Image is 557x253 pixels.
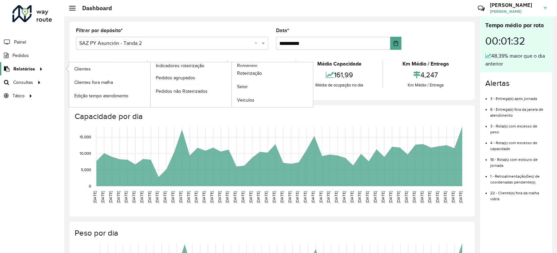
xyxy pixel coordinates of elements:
text: [DATE] [139,191,144,203]
text: [DATE] [280,191,284,203]
text: [DATE] [451,191,455,203]
li: 3 - Rota(s) com excesso de peso [490,118,547,135]
label: Filtrar por depósito [76,27,123,34]
span: Pedidos [12,52,29,59]
text: [DATE] [342,191,346,203]
div: 48,39% maior que o dia anterior [485,52,547,68]
text: [DATE] [178,191,183,203]
text: [DATE] [319,191,323,203]
span: Roteirização [237,70,262,77]
text: [DATE] [358,191,362,203]
h4: Alertas [485,79,547,88]
text: [DATE] [311,191,315,203]
div: Tempo médio por rota [485,21,547,30]
li: 18 - Rota(s) com estouro de jornada [490,152,547,168]
text: [DATE] [295,191,299,203]
a: Pedidos agrupados [151,71,232,84]
h4: Capacidade por dia [75,112,468,121]
div: Média de ocupação no dia [298,82,381,88]
text: [DATE] [225,191,229,203]
text: [DATE] [373,191,377,203]
a: Edição tempo atendimento [69,89,150,102]
text: [DATE] [264,191,268,203]
text: [DATE] [210,191,214,203]
span: Clear all [254,39,260,47]
text: [DATE] [108,191,113,203]
text: [DATE] [435,191,439,203]
text: [DATE] [194,191,198,203]
span: Setor [237,83,248,90]
li: 4 - Rota(s) com excesso de capacidade [490,135,547,152]
text: 10,000 [80,151,91,155]
text: [DATE] [163,191,167,203]
div: 00:01:32 [485,30,547,52]
span: Indicadores roteirização [156,62,204,69]
li: 1 - Retroalimentação(ões) de coordenadas pendente(s) [490,168,547,185]
text: [DATE] [93,191,97,203]
span: Relatórios [13,66,35,72]
h2: Dashboard [76,5,112,12]
text: [DATE] [171,191,175,203]
text: [DATE] [404,191,408,203]
text: [DATE] [303,191,307,203]
text: [DATE] [428,191,432,203]
div: 4,247 [385,68,467,82]
text: [DATE] [389,191,393,203]
div: 161,99 [298,68,381,82]
span: Painel [14,39,26,46]
span: Edição tempo atendimento [74,92,128,99]
span: Pedidos não Roteirizados [156,88,208,95]
a: Setor [232,80,313,93]
span: Romaneio [237,62,257,69]
div: Total de entregas [149,60,226,68]
text: [DATE] [288,191,292,203]
text: [DATE] [241,191,245,203]
div: Média Capacidade [298,60,381,68]
label: Data [276,27,289,34]
text: [DATE] [334,191,338,203]
text: [DATE] [202,191,206,203]
a: Veículos [232,94,313,107]
text: 5,000 [81,167,91,172]
span: Pedidos agrupados [156,74,195,81]
text: [DATE] [256,191,261,203]
a: Contato Rápido [474,1,488,15]
span: Clientes fora malha [74,79,113,86]
text: [DATE] [147,191,152,203]
li: 22 - Cliente(s) fora da malha viária [490,185,547,202]
text: [DATE] [155,191,159,203]
span: Tático [12,92,25,99]
text: [DATE] [396,191,400,203]
text: [DATE] [459,191,463,203]
text: [DATE] [412,191,416,203]
span: Clientes [74,66,91,72]
text: [DATE] [186,191,191,203]
li: 3 - Entrega(s) após jornada [490,91,547,102]
button: Choose Date [390,37,401,50]
text: [DATE] [272,191,276,203]
div: Km Médio / Entrega [385,82,467,88]
h3: [PERSON_NAME] [490,2,539,8]
text: [DATE] [124,191,128,203]
h4: Peso por dia [75,228,468,238]
span: Consultas [13,79,33,86]
text: [DATE] [116,191,121,203]
a: Clientes [69,62,150,75]
text: [DATE] [233,191,237,203]
span: Veículos [237,97,254,104]
a: Pedidos não Roteirizados [151,85,232,98]
a: Clientes fora malha [69,76,150,89]
div: Km Médio / Entrega [385,60,467,68]
a: Romaneio [151,62,313,107]
text: [DATE] [101,191,105,203]
text: [DATE] [350,191,354,203]
text: [DATE] [365,191,369,203]
a: Indicadores roteirização [69,62,232,107]
text: [DATE] [381,191,385,203]
text: [DATE] [249,191,253,203]
text: [DATE] [132,191,136,203]
text: [DATE] [420,191,424,203]
text: [DATE] [443,191,447,203]
div: Total de rotas [78,60,145,68]
text: [DATE] [217,191,222,203]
